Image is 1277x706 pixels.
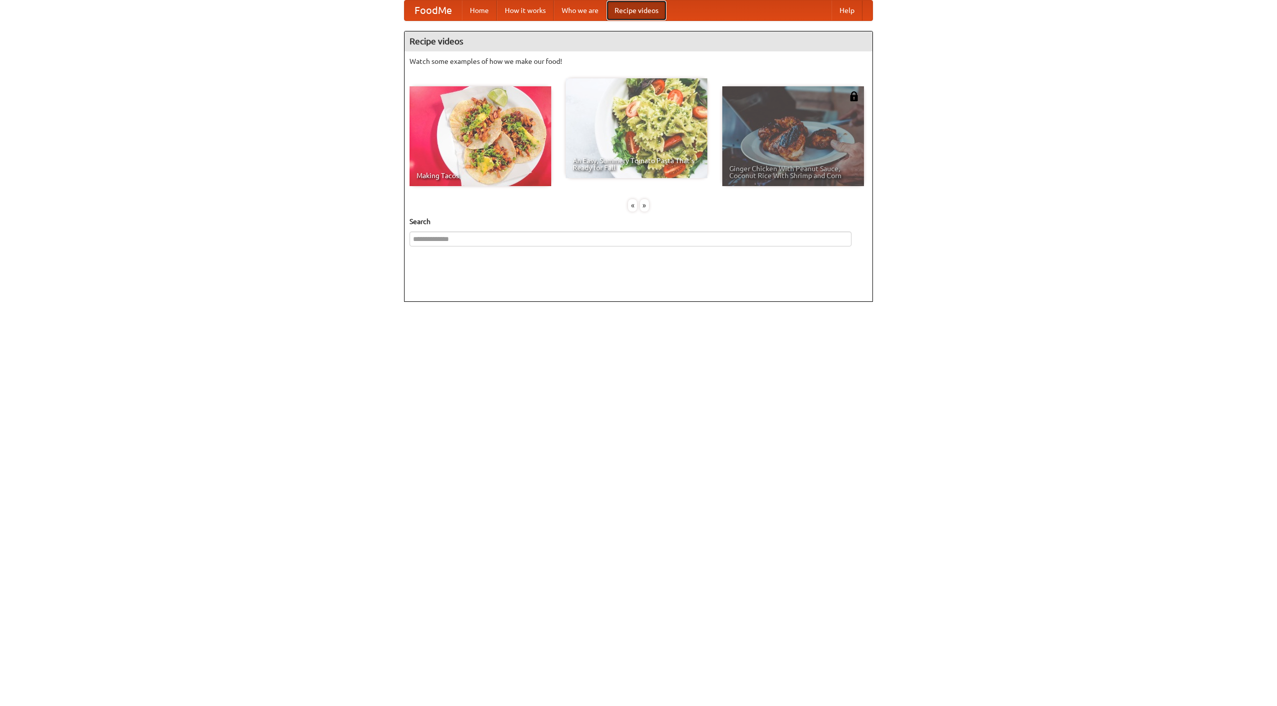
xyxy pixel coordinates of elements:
p: Watch some examples of how we make our food! [410,56,867,66]
div: « [628,199,637,212]
div: » [640,199,649,212]
a: FoodMe [405,0,462,20]
img: 483408.png [849,91,859,101]
a: Who we are [554,0,607,20]
h5: Search [410,217,867,227]
a: Help [832,0,862,20]
a: Home [462,0,497,20]
span: Making Tacos [417,172,544,179]
a: Recipe videos [607,0,666,20]
h4: Recipe videos [405,31,872,51]
a: How it works [497,0,554,20]
a: Making Tacos [410,86,551,186]
a: An Easy, Summery Tomato Pasta That's Ready for Fall [566,78,707,178]
span: An Easy, Summery Tomato Pasta That's Ready for Fall [573,157,700,171]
